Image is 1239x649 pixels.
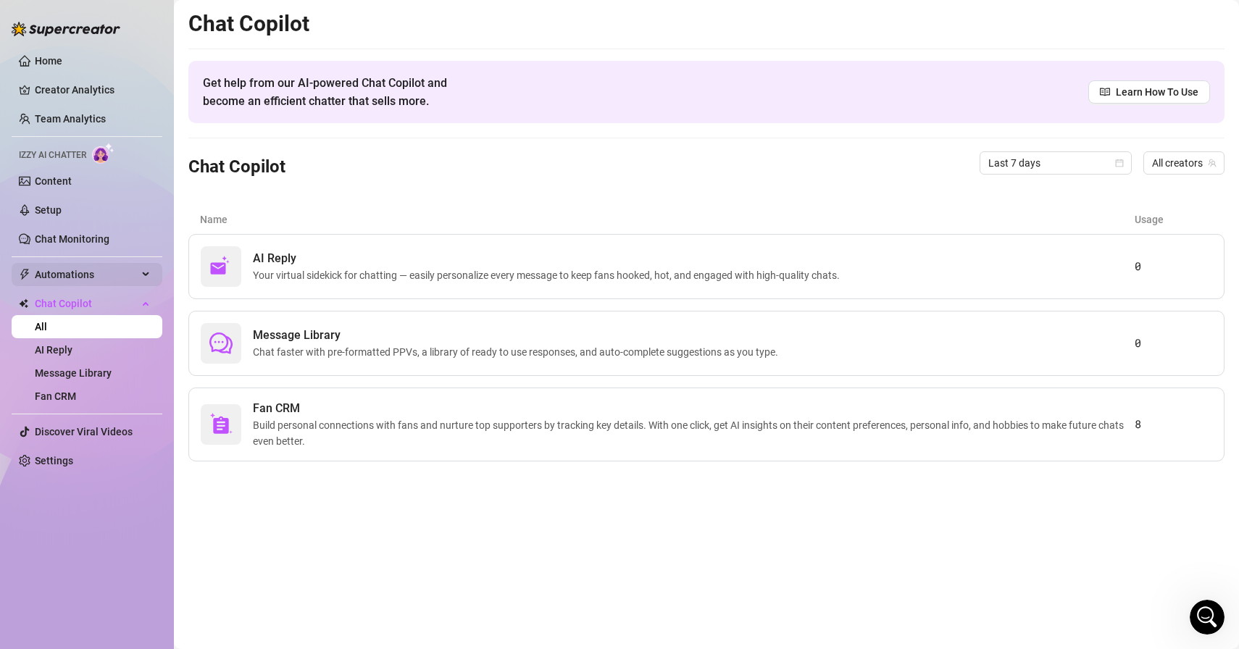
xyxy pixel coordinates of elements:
article: 0 [1135,335,1212,352]
p: A few hours [122,18,178,33]
div: Hey, What brings you here [DATE]?[PERSON_NAME] • Just now [12,83,214,115]
a: Setup [35,204,62,216]
img: logo-BBDzfeDw.svg [12,22,120,36]
article: 0 [1135,258,1212,275]
img: AI Chatter [92,143,114,164]
a: Fan CRM [35,390,76,402]
h2: Chat Copilot [188,10,1225,38]
div: Profile image for Joe [82,8,105,31]
img: Profile image for Giselle [62,8,85,31]
a: Creator Analytics [35,78,151,101]
div: Ella says… [12,83,278,147]
iframe: Intercom live chat [1190,600,1225,635]
button: Get started with the Desktop app ⭐️ [64,422,271,451]
a: Settings [35,455,73,466]
img: Chat Copilot [19,298,28,309]
article: Name [200,212,1135,227]
span: All creators [1152,152,1216,174]
article: Usage [1135,212,1213,227]
div: Hey, What brings you here [DATE]? [23,92,202,106]
span: comment [209,332,233,355]
span: Fan CRM [253,400,1135,417]
span: Last 7 days [988,152,1123,174]
article: 8 [1135,416,1212,433]
span: Chat faster with pre-formatted PPVs, a library of ready to use responses, and auto-complete sugge... [253,344,784,360]
span: team [1208,159,1217,167]
a: Chat Monitoring [35,233,109,245]
a: Message Library [35,367,112,379]
img: Profile image for Ella [41,8,64,31]
span: read [1100,87,1110,97]
a: Team Analytics [35,113,106,125]
img: svg%3e [209,255,233,278]
button: Desktop App and Browser Extention [66,458,271,487]
button: Home [253,6,280,33]
a: All [35,321,47,332]
a: Content [35,175,72,187]
span: Izzy AI Chatter [19,148,86,162]
button: Izzy AI Chatter 👩 [64,303,175,332]
div: [PERSON_NAME] • Just now [23,118,144,127]
span: Build personal connections with fans and nurture top supporters by tracking key details. With one... [253,417,1135,449]
img: svg%3e [209,413,233,436]
a: Discover Viral Videos [35,426,133,437]
button: go back [9,6,37,33]
span: AI Reply [253,250,846,267]
a: AI Reply [35,344,72,356]
h1: 🌟 Supercreator [111,7,202,18]
span: Message Library [253,327,784,344]
a: Home [35,55,62,67]
span: Automations [35,263,138,286]
span: Chat Copilot [35,292,138,315]
button: Izzy Credits, billing & subscription or Affiliate Program 💵 [19,338,271,380]
span: Learn How To Use [1116,84,1198,100]
button: I need an explanation❓ [127,387,271,416]
span: Your virtual sidekick for chatting — easily personalize every message to keep fans hooked, hot, a... [253,267,846,283]
button: Report Bug 🐛 [177,303,271,332]
span: thunderbolt [19,269,30,280]
a: Learn How To Use [1088,80,1210,104]
span: Get help from our AI-powered Chat Copilot and become an efficient chatter that sells more. [203,74,482,110]
span: calendar [1115,159,1124,167]
h3: Chat Copilot [188,156,285,179]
